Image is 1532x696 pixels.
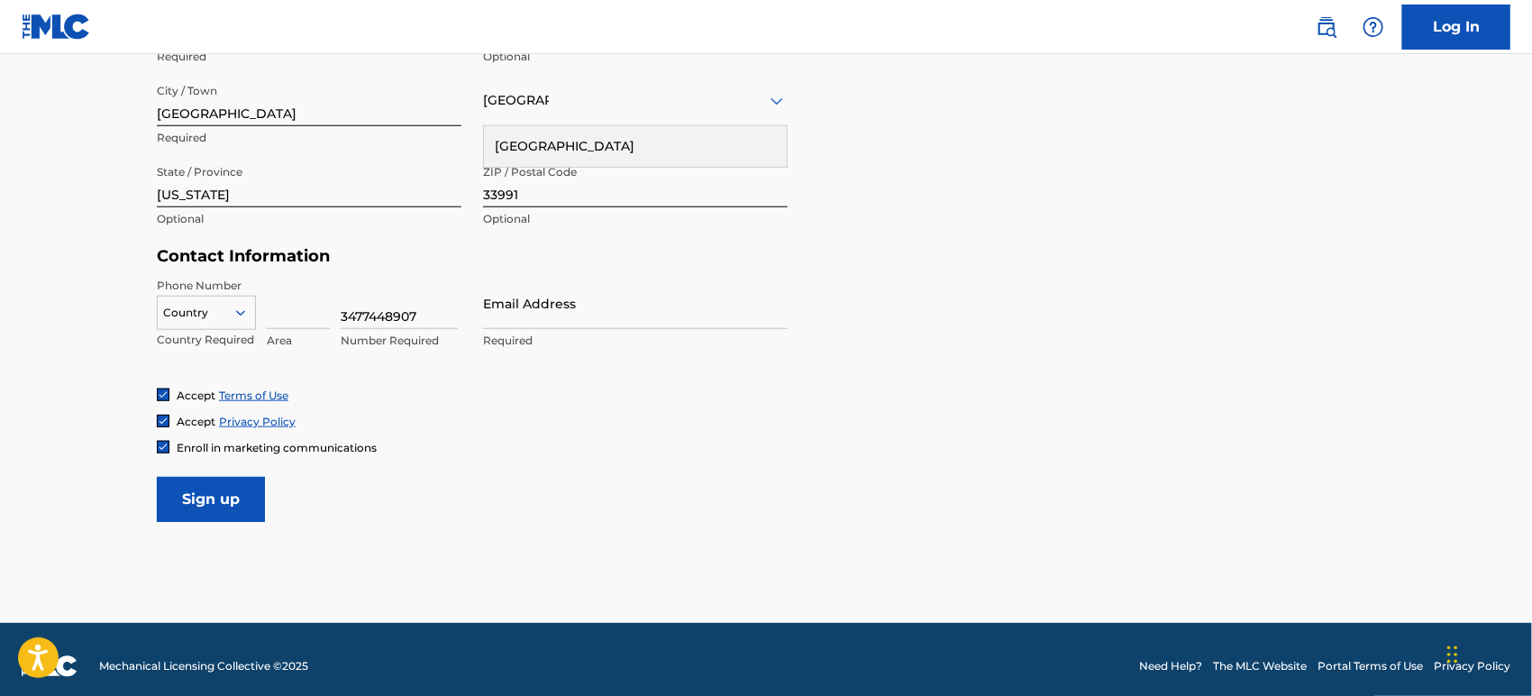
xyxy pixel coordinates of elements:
[22,14,91,40] img: MLC Logo
[1442,609,1532,696] iframe: Chat Widget
[157,130,461,146] p: Required
[177,389,215,402] span: Accept
[484,126,787,167] div: [GEOGRAPHIC_DATA]
[483,333,788,349] p: Required
[177,415,215,428] span: Accept
[99,658,308,674] span: Mechanical Licensing Collective © 2025
[1318,658,1423,674] a: Portal Terms of Use
[1434,658,1510,674] a: Privacy Policy
[1213,658,1307,674] a: The MLC Website
[157,332,256,348] p: Country Required
[1363,16,1384,38] img: help
[158,442,169,453] img: checkbox
[1316,16,1337,38] img: search
[1139,658,1202,674] a: Need Help?
[483,211,788,227] p: Optional
[157,211,461,227] p: Optional
[157,246,788,267] h5: Contact Information
[158,416,169,426] img: checkbox
[219,389,288,402] a: Terms of Use
[158,389,169,400] img: checkbox
[177,441,377,454] span: Enroll in marketing communications
[219,415,296,428] a: Privacy Policy
[1447,627,1458,682] div: Arrastrar
[1442,609,1532,696] div: Widget de chat
[1402,5,1510,50] a: Log In
[1355,9,1391,45] div: Help
[341,333,458,349] p: Number Required
[157,477,265,522] input: Sign up
[1309,9,1345,45] a: Public Search
[483,49,788,65] p: Optional
[267,333,330,349] p: Area
[157,49,461,65] p: Required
